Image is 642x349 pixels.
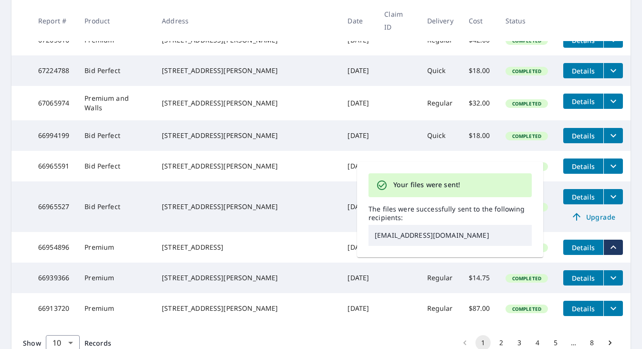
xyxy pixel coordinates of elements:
td: 67065974 [31,86,77,120]
td: Regular [420,86,461,120]
td: Quick [420,55,461,86]
p: The files were successfully sent to the following recipients: [368,205,532,222]
td: Bid Perfect [77,151,154,181]
td: Premium [77,293,154,324]
td: $87.00 [461,293,498,324]
span: Completed [506,68,547,74]
button: detailsBtn-67065974 [563,94,603,109]
button: filesDropdownBtn-67065974 [603,94,623,109]
button: detailsBtn-66994199 [563,128,603,143]
td: [DATE] [340,86,377,120]
button: filesDropdownBtn-66994199 [603,128,623,143]
td: [DATE] [340,120,377,151]
div: [STREET_ADDRESS][PERSON_NAME] [162,273,332,283]
span: Details [569,192,598,201]
td: [DATE] [340,181,377,232]
button: filesDropdownBtn-66954896 [603,240,623,255]
td: Regular [420,293,461,324]
td: Premium and Walls [77,86,154,120]
div: [STREET_ADDRESS] [162,243,332,252]
td: 66954896 [31,232,77,263]
button: filesDropdownBtn-67224788 [603,63,623,78]
div: … [566,338,581,348]
span: Completed [506,100,547,107]
div: [STREET_ADDRESS][PERSON_NAME] [162,131,332,140]
button: filesDropdownBtn-66913720 [603,301,623,316]
td: $18.00 [461,55,498,86]
button: filesDropdownBtn-66939366 [603,270,623,286]
td: 66913720 [31,293,77,324]
div: [STREET_ADDRESS][PERSON_NAME] [162,161,332,171]
td: [DATE] [340,293,377,324]
div: Your files were sent! [393,176,460,194]
td: $14.75 [461,263,498,293]
span: Details [569,97,598,106]
span: Show [23,338,41,348]
td: Bid Perfect [77,55,154,86]
span: Details [569,66,598,75]
span: Records [84,338,111,348]
td: 66939366 [31,263,77,293]
td: 66994199 [31,120,77,151]
td: Regular [420,263,461,293]
button: filesDropdownBtn-66965527 [603,189,623,204]
span: Details [569,243,598,252]
span: Details [569,131,598,140]
p: [EMAIL_ADDRESS][DOMAIN_NAME] [368,225,532,246]
span: Completed [506,275,547,282]
td: Bid Perfect [77,120,154,151]
span: Details [569,274,598,283]
span: Completed [506,306,547,312]
button: detailsBtn-66939366 [563,270,603,286]
td: $32.00 [461,86,498,120]
td: 66965591 [31,151,77,181]
td: Quick [420,151,461,181]
a: Upgrade [563,209,623,224]
td: Premium [77,232,154,263]
span: Upgrade [569,211,617,222]
button: detailsBtn-66913720 [563,301,603,316]
div: [STREET_ADDRESS][PERSON_NAME] [162,66,332,75]
td: Premium [77,263,154,293]
td: [DATE] [340,263,377,293]
td: $18.00 [461,151,498,181]
td: [DATE] [340,151,377,181]
td: [DATE] [340,55,377,86]
td: 67224788 [31,55,77,86]
button: detailsBtn-67224788 [563,63,603,78]
button: detailsBtn-66954896 [563,240,603,255]
td: [DATE] [340,232,377,263]
button: detailsBtn-66965591 [563,159,603,174]
span: Details [569,162,598,171]
td: 66965527 [31,181,77,232]
td: Bid Perfect [77,181,154,232]
td: $18.00 [461,120,498,151]
div: [STREET_ADDRESS][PERSON_NAME] [162,202,332,212]
button: detailsBtn-66965527 [563,189,603,204]
div: [STREET_ADDRESS][PERSON_NAME] [162,304,332,313]
button: filesDropdownBtn-66965591 [603,159,623,174]
td: Quick [420,120,461,151]
span: Details [569,304,598,313]
div: [STREET_ADDRESS][PERSON_NAME] [162,98,332,108]
span: Completed [506,133,547,139]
